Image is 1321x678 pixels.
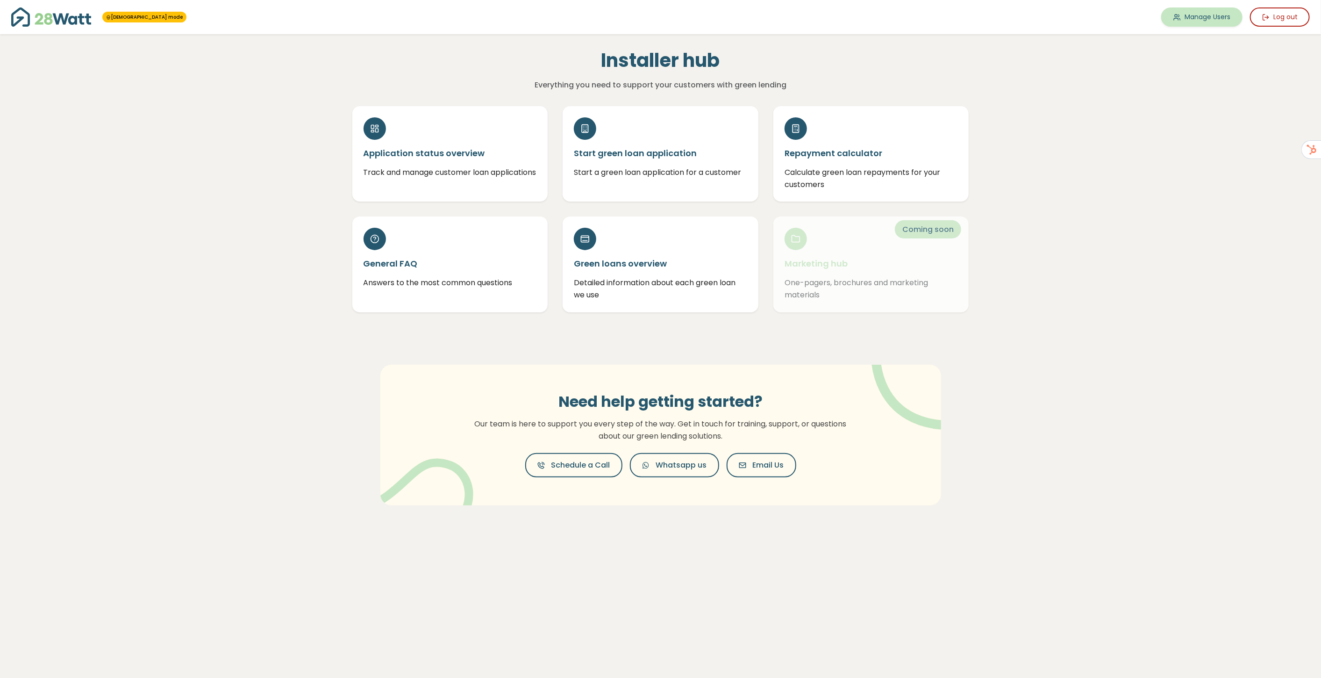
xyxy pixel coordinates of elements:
[1161,7,1242,27] a: Manage Users
[11,7,91,27] img: 28Watt
[469,418,852,442] p: Our team is here to support you every step of the way. Get in touch for training, support, or que...
[364,166,537,179] p: Track and manage customer loan applications
[1250,7,1310,27] button: Log out
[469,393,852,411] h3: Need help getting started?
[364,277,537,289] p: Answers to the most common questions
[574,166,747,179] p: Start a green loan application for a customer
[753,460,784,471] span: Email Us
[364,258,537,269] h5: General FAQ
[102,12,186,22] span: You're in 28Watt mode - full access to all features!
[727,453,796,477] button: Email Us
[106,14,183,21] a: [DEMOGRAPHIC_DATA] mode
[457,49,864,72] h1: Installer hub
[551,460,610,471] span: Schedule a Call
[574,147,747,159] h5: Start green loan application
[785,147,958,159] h5: Repayment calculator
[785,258,958,269] h5: Marketing hub
[895,220,961,238] span: Coming soon
[457,79,864,91] p: Everything you need to support your customers with green lending
[525,453,622,477] button: Schedule a Call
[374,434,473,528] img: vector
[574,277,747,301] p: Detailed information about each green loan we use
[364,147,537,159] h5: Application status overview
[847,339,969,430] img: vector
[574,258,747,269] h5: Green loans overview
[785,166,958,190] p: Calculate green loan repayments for your customers
[656,460,707,471] span: Whatsapp us
[630,453,719,477] button: Whatsapp us
[785,277,958,301] p: One-pagers, brochures and marketing materials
